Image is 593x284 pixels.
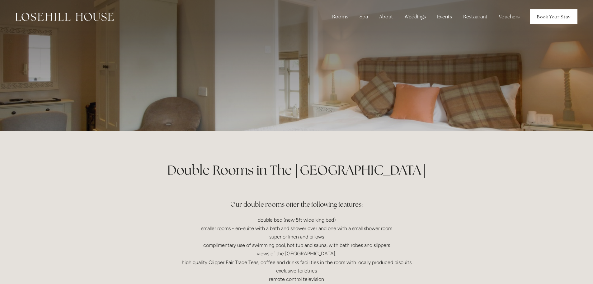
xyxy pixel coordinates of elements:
[494,11,525,23] a: Vouchers
[16,13,114,21] img: Losehill House
[355,11,373,23] div: Spa
[432,11,457,23] div: Events
[327,11,353,23] div: Rooms
[148,161,445,179] h1: Double Rooms in The [GEOGRAPHIC_DATA]
[374,11,398,23] div: About
[530,9,577,24] a: Book Your Stay
[458,11,492,23] div: Restaurant
[148,186,445,211] h3: Our double rooms offer the following features:
[399,11,431,23] div: Weddings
